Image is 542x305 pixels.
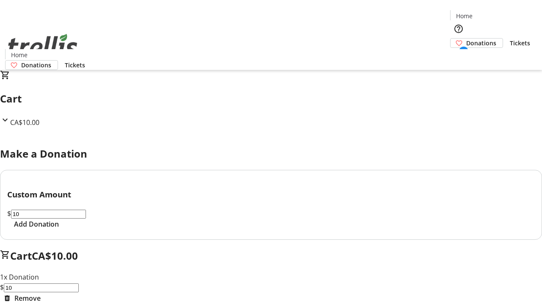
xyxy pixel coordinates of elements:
a: Donations [450,38,503,48]
a: Home [6,50,33,59]
button: Add Donation [7,219,66,229]
input: Donation Amount [4,283,79,292]
a: Donations [5,60,58,70]
span: Donations [466,39,496,47]
button: Help [450,20,467,37]
span: Remove [14,293,41,303]
span: CA$10.00 [32,249,78,263]
h3: Custom Amount [7,189,535,200]
span: Home [11,50,28,59]
input: Donation Amount [11,210,86,219]
a: Home [451,11,478,20]
span: Add Donation [14,219,59,229]
span: Home [456,11,473,20]
button: Cart [450,48,467,65]
span: Tickets [65,61,85,69]
span: $ [7,209,11,218]
span: Donations [21,61,51,69]
span: Tickets [510,39,530,47]
img: Orient E2E Organization rStvEu4mao's Logo [5,25,80,67]
span: CA$10.00 [10,118,39,127]
a: Tickets [58,61,92,69]
a: Tickets [503,39,537,47]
